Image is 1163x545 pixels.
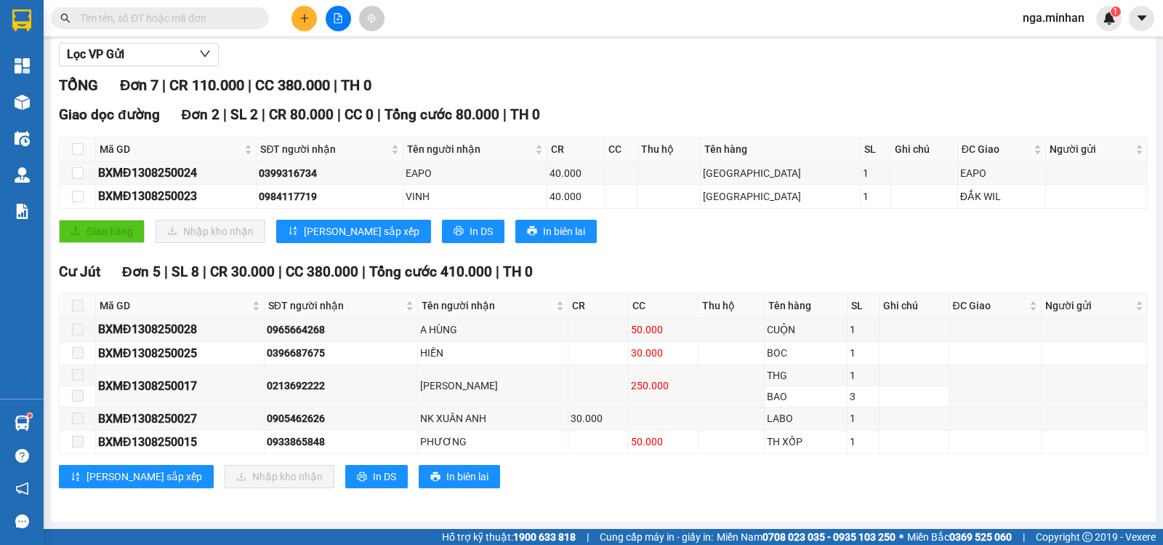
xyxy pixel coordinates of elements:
button: printerIn biên lai [515,220,597,243]
span: SĐT người nhận [268,298,403,314]
div: 0373407979 [94,65,242,85]
span: message [15,514,29,528]
div: 0933865848 [267,434,416,450]
th: Thu hộ [637,138,701,162]
td: BXMĐ1308250015 [96,431,265,454]
span: In DS [373,469,396,485]
div: 0213692222 [267,378,416,394]
span: Cư Jút [59,263,100,280]
strong: 1900 633 818 [513,531,576,543]
span: search [60,13,71,23]
td: 0965664268 [265,318,419,341]
div: BAO [767,389,845,405]
div: BXMĐ1308250015 [98,433,262,451]
span: Hỗ trợ kỹ thuật: [442,529,576,545]
div: BXMĐ1308250028 [98,320,262,338]
span: | [278,263,282,280]
div: A HÙNG [420,322,566,338]
button: sort-ascending[PERSON_NAME] sắp xếp [276,220,431,243]
span: | [362,263,366,280]
span: CR 30.000 [210,263,275,280]
td: A HÙNG [418,318,568,341]
div: 1 [850,410,877,426]
div: 30.000 [631,345,696,361]
div: LABO [767,410,845,426]
span: aim [366,13,377,23]
td: NK XUÂN ANH [418,407,568,431]
div: 0399316734 [259,165,401,181]
td: BXMĐ1308250027 [96,407,265,431]
span: | [496,263,499,280]
div: 1 [850,367,877,383]
span: In DS [470,223,493,239]
td: HIỀN [418,342,568,365]
span: CR 110.000 [169,76,244,94]
div: HIỀN [420,345,566,361]
button: aim [359,6,385,31]
span: In biên lai [446,469,488,485]
span: | [162,76,166,94]
span: Cung cấp máy in - giấy in: [600,529,713,545]
th: Thu hộ [699,294,765,318]
span: | [262,106,265,123]
td: PHƯƠNG [418,431,568,454]
td: 0984117719 [257,185,403,208]
td: 0933865848 [265,431,419,454]
span: Mã GD [100,141,241,157]
span: caret-down [1135,12,1148,25]
span: TỔNG [59,76,98,94]
th: SL [848,294,880,318]
button: printerIn biên lai [419,465,500,488]
td: BXMĐ1308250024 [96,162,257,185]
span: | [377,106,381,123]
span: ĐC Giao [953,298,1026,314]
div: ĐẮK WIL [960,188,1043,204]
sup: 1 [28,413,32,418]
img: warehouse-icon [15,131,30,146]
div: [GEOGRAPHIC_DATA] [703,188,858,204]
span: printer [357,472,367,483]
button: downloadNhập kho nhận [225,465,334,488]
div: 0396687675 [267,345,416,361]
td: 0399316734 [257,162,403,185]
span: Miền Nam [717,529,896,545]
span: printer [527,226,537,237]
div: 1 [850,434,877,450]
span: plus [299,13,310,23]
div: Cư Jút [12,12,84,30]
span: | [223,106,227,123]
th: CC [605,138,637,162]
div: EAPO [960,165,1043,181]
span: TH 0 [341,76,371,94]
img: solution-icon [15,204,30,219]
div: BXMĐ1308250025 [98,344,262,362]
div: 1 [850,345,877,361]
span: notification [15,482,29,496]
span: Tên người nhận [407,141,531,157]
span: printer [430,472,440,483]
td: BXMĐ1308250023 [96,185,257,208]
img: warehouse-icon [15,95,30,110]
span: Người gửi [1050,141,1132,157]
div: 0984117719 [259,188,401,204]
div: 1 [850,322,877,338]
span: SĐT người nhận [260,141,388,157]
span: | [248,76,251,94]
div: BXMĐ1308250024 [98,164,254,182]
span: In biên lai [543,223,585,239]
td: BXMĐ1308250028 [96,318,265,341]
span: 1 [1113,7,1118,17]
div: 0965664268 [267,322,416,338]
span: ⚪️ [899,534,904,540]
span: | [334,76,337,94]
th: Tên hàng [701,138,861,162]
div: CUỘN [767,322,845,338]
td: EAPO [403,162,547,185]
button: file-add [326,6,351,31]
span: [PERSON_NAME] sắp xếp [86,469,202,485]
span: Tổng cước 80.000 [385,106,499,123]
td: 0396687675 [265,342,419,365]
td: 0213692222 [265,365,419,407]
img: warehouse-icon [15,167,30,183]
div: BXMĐ1308250017 [98,377,262,395]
